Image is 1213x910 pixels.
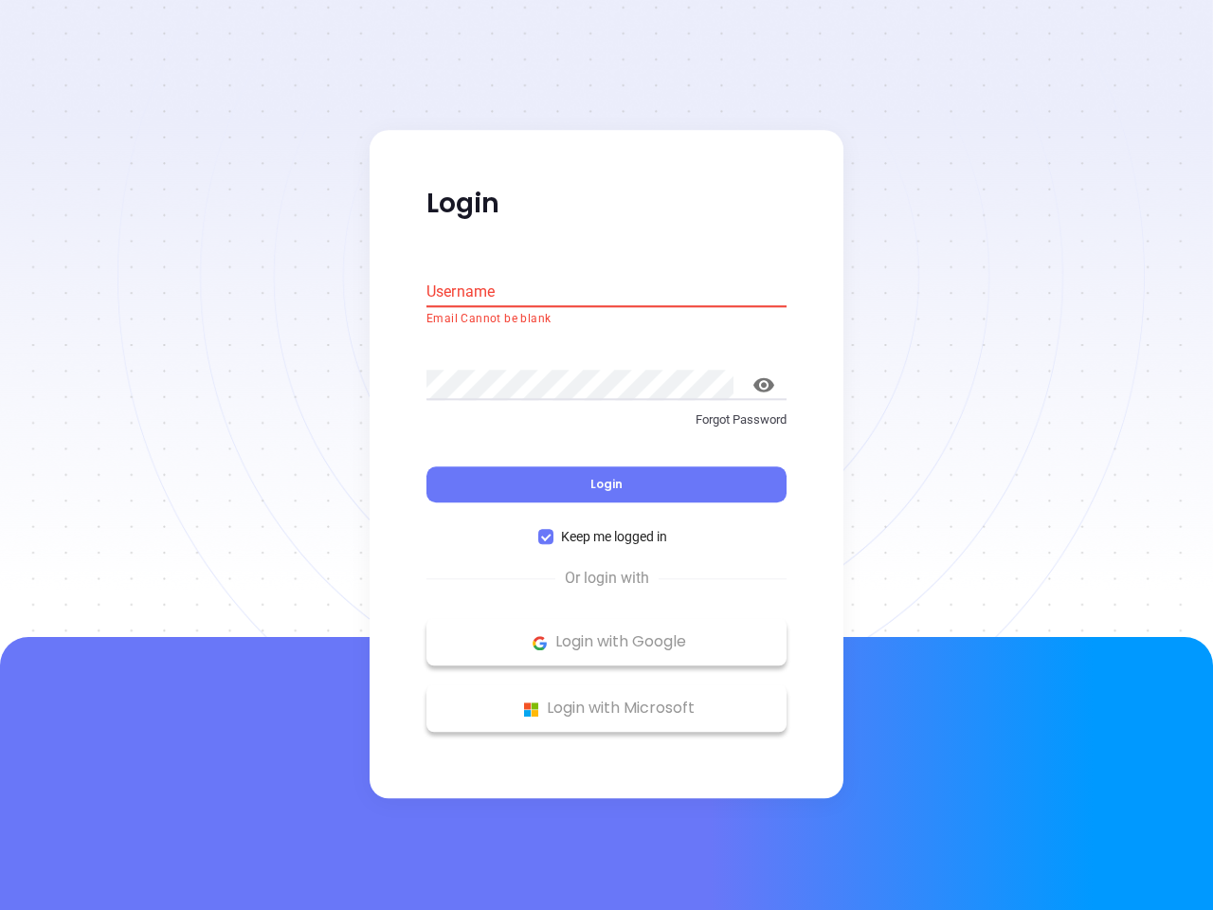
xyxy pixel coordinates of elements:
p: Login with Microsoft [436,695,777,723]
button: Google Logo Login with Google [426,619,787,666]
a: Forgot Password [426,410,787,445]
p: Login [426,187,787,221]
p: Email Cannot be blank [426,310,787,329]
span: Login [590,477,623,493]
button: Login [426,467,787,503]
img: Google Logo [528,631,552,655]
img: Microsoft Logo [519,698,543,721]
p: Login with Google [436,628,777,657]
span: Or login with [555,568,659,591]
span: Keep me logged in [553,527,675,548]
p: Forgot Password [426,410,787,429]
button: Microsoft Logo Login with Microsoft [426,685,787,733]
button: toggle password visibility [741,362,787,408]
